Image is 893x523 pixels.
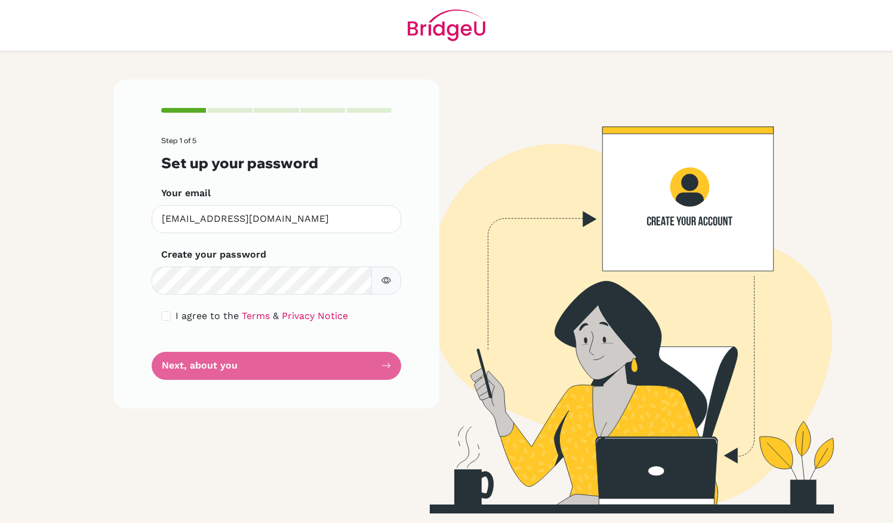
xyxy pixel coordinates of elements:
[161,154,392,172] h3: Set up your password
[152,205,401,233] input: Insert your email*
[161,186,211,200] label: Your email
[282,310,348,321] a: Privacy Notice
[161,247,266,262] label: Create your password
[242,310,270,321] a: Terms
[161,136,196,145] span: Step 1 of 5
[175,310,239,321] span: I agree to the
[273,310,279,321] span: &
